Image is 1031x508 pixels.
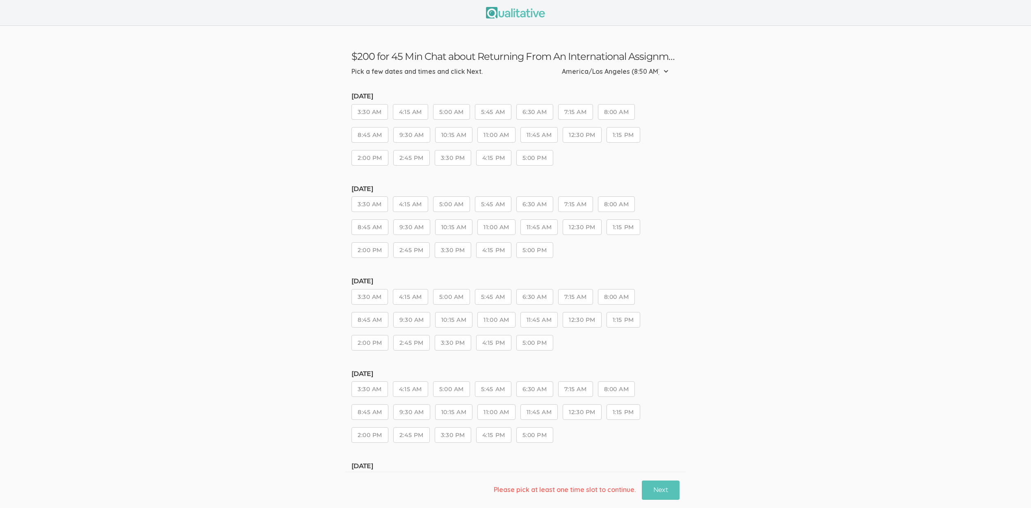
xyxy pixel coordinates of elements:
[351,462,680,470] h5: [DATE]
[476,242,511,258] button: 4:15 PM
[393,127,430,143] button: 9:30 AM
[516,289,553,305] button: 6:30 AM
[607,404,640,420] button: 1:15 PM
[475,104,511,120] button: 5:45 AM
[516,335,553,351] button: 5:00 PM
[520,127,558,143] button: 11:45 AM
[351,242,388,258] button: 2:00 PM
[598,289,635,305] button: 8:00 AM
[393,312,430,328] button: 9:30 AM
[393,404,430,420] button: 9:30 AM
[351,50,680,62] h3: $200 for 45 Min Chat about Returning From An International Assignment
[558,104,593,120] button: 7:15 AM
[435,312,472,328] button: 10:15 AM
[351,127,388,143] button: 8:45 AM
[393,381,428,397] button: 4:15 AM
[598,104,635,120] button: 8:00 AM
[558,381,593,397] button: 7:15 AM
[563,219,601,235] button: 12:30 PM
[475,196,511,212] button: 5:45 AM
[486,7,545,18] img: Qualitative
[516,104,553,120] button: 6:30 AM
[435,335,471,351] button: 3:30 PM
[351,427,388,443] button: 2:00 PM
[393,335,430,351] button: 2:45 PM
[435,242,471,258] button: 3:30 PM
[520,404,558,420] button: 11:45 AM
[476,150,511,166] button: 4:15 PM
[435,127,472,143] button: 10:15 AM
[477,127,515,143] button: 11:00 AM
[475,381,511,397] button: 5:45 AM
[520,219,558,235] button: 11:45 AM
[393,427,430,443] button: 2:45 PM
[598,196,635,212] button: 8:00 AM
[393,242,430,258] button: 2:45 PM
[393,219,430,235] button: 9:30 AM
[435,219,472,235] button: 10:15 AM
[351,185,680,193] h5: [DATE]
[351,93,680,100] h5: [DATE]
[558,196,593,212] button: 7:15 AM
[433,381,470,397] button: 5:00 AM
[393,104,428,120] button: 4:15 AM
[642,481,680,500] button: Next
[476,335,511,351] button: 4:15 PM
[351,404,388,420] button: 8:45 AM
[558,289,593,305] button: 7:15 AM
[351,150,388,166] button: 2:00 PM
[607,219,640,235] button: 1:15 PM
[393,289,428,305] button: 4:15 AM
[477,219,515,235] button: 11:00 AM
[351,67,483,76] div: Pick a few dates and times and click Next.
[607,127,640,143] button: 1:15 PM
[433,196,470,212] button: 5:00 AM
[563,312,601,328] button: 12:30 PM
[435,150,471,166] button: 3:30 PM
[477,312,515,328] button: 11:00 AM
[351,278,680,285] h5: [DATE]
[433,289,470,305] button: 5:00 AM
[351,196,388,212] button: 3:30 AM
[516,242,553,258] button: 5:00 PM
[476,427,511,443] button: 4:15 PM
[351,219,388,235] button: 8:45 AM
[351,312,388,328] button: 8:45 AM
[351,104,388,120] button: 3:30 AM
[516,196,553,212] button: 6:30 AM
[433,104,470,120] button: 5:00 AM
[475,289,511,305] button: 5:45 AM
[598,381,635,397] button: 8:00 AM
[520,312,558,328] button: 11:45 AM
[393,150,430,166] button: 2:45 PM
[393,196,428,212] button: 4:15 AM
[435,404,472,420] button: 10:15 AM
[351,370,680,378] h5: [DATE]
[477,404,515,420] button: 11:00 AM
[516,427,553,443] button: 5:00 PM
[435,427,471,443] button: 3:30 PM
[516,381,553,397] button: 6:30 AM
[563,127,601,143] button: 12:30 PM
[351,381,388,397] button: 3:30 AM
[563,404,601,420] button: 12:30 PM
[607,312,640,328] button: 1:15 PM
[351,335,388,351] button: 2:00 PM
[488,485,642,494] div: Please pick at least one time slot to continue.
[516,150,553,166] button: 5:00 PM
[351,289,388,305] button: 3:30 AM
